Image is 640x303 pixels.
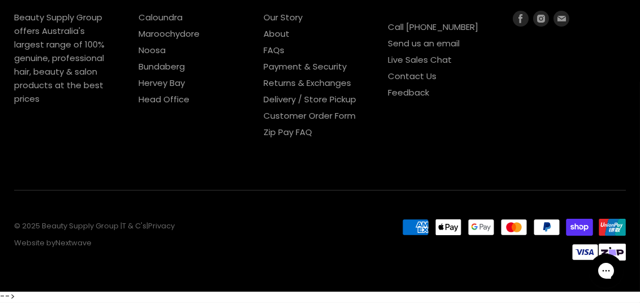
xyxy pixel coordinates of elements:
a: Payment & Security [263,60,347,72]
p: © 2025 Beauty Supply Group | | Website by [14,222,374,248]
a: Feedback [388,86,429,98]
a: FAQs [263,44,284,56]
a: Head Office [139,93,189,105]
img: footer-tile-new.png [599,244,626,261]
a: T & C's [122,220,146,231]
a: Send us an email [388,37,460,49]
a: About [263,28,289,40]
p: Beauty Supply Group offers Australia's largest range of 100% genuine, professional hair, beauty &... [14,11,116,106]
a: Zip Pay FAQ [263,126,312,138]
a: Returns & Exchanges [263,77,351,89]
a: Nextwave [55,237,92,248]
a: Maroochydore [139,28,200,40]
a: Bundaberg [139,60,185,72]
a: Call [PHONE_NUMBER] [388,21,478,33]
a: Hervey Bay [139,77,185,89]
a: Contact Us [388,70,436,82]
a: Caloundra [139,11,183,23]
a: Customer Order Form [263,110,356,122]
a: Noosa [139,44,166,56]
iframe: Gorgias live chat messenger [583,250,629,292]
a: Privacy [148,220,175,231]
a: Live Sales Chat [388,54,452,66]
a: Our Story [263,11,302,23]
a: Delivery / Store Pickup [263,93,356,105]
